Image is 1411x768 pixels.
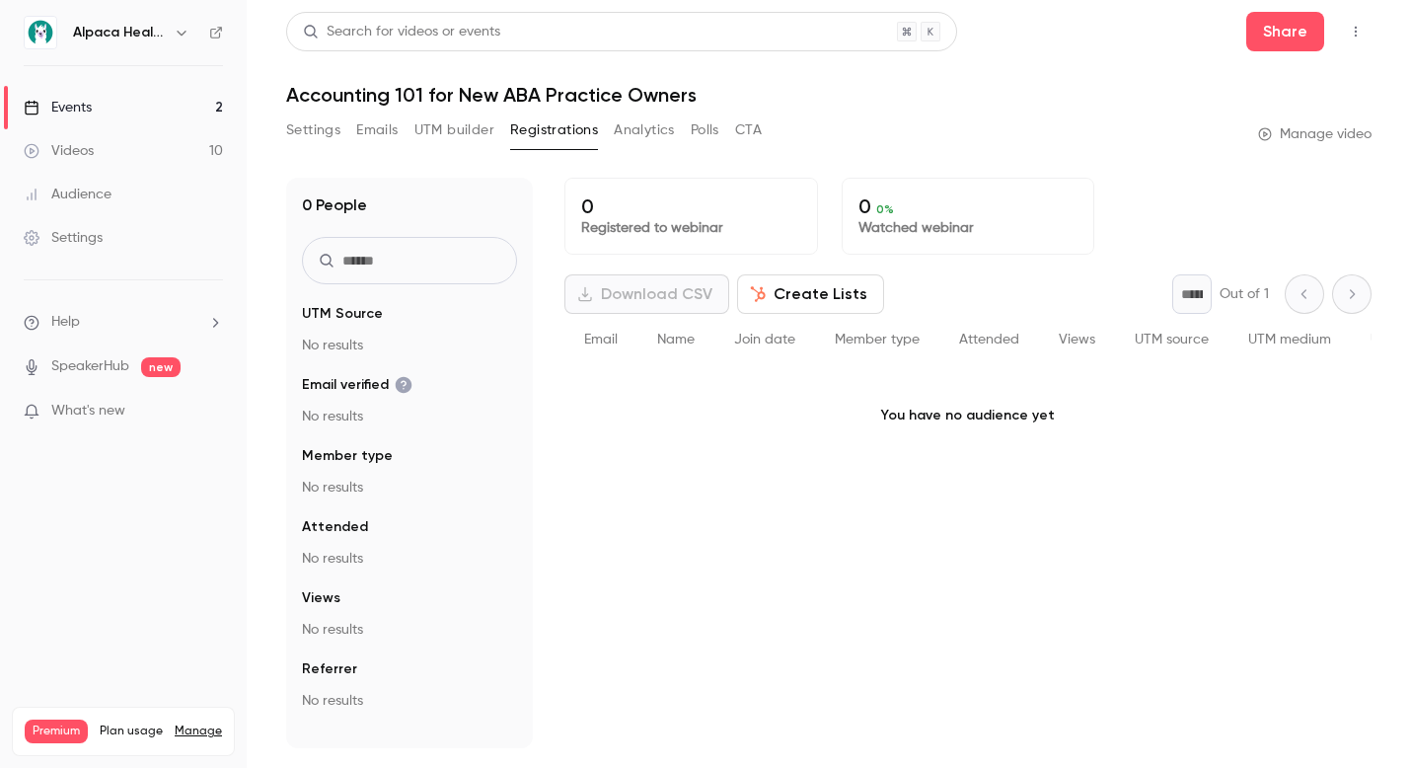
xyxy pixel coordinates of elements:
button: Settings [286,115,340,146]
div: Events [24,98,92,117]
span: new [141,357,181,377]
li: help-dropdown-opener [24,312,223,333]
button: Share [1246,12,1324,51]
span: Attended [959,333,1019,346]
img: Alpaca Health [25,17,56,48]
button: UTM builder [414,115,494,146]
span: UTM medium [1248,333,1331,346]
p: Out of 1 [1220,284,1269,304]
button: CTA [735,115,762,146]
div: Settings [24,228,103,248]
span: Views [1059,333,1095,346]
button: Registrations [510,115,598,146]
h6: Alpaca Health [73,23,166,42]
span: Member type [835,333,920,346]
a: Manage video [1258,124,1372,144]
button: Create Lists [737,274,884,314]
span: 0 % [876,202,894,216]
p: 0 [858,194,1078,218]
p: 0 [581,194,801,218]
span: UTM Source [302,304,383,324]
span: Help [51,312,80,333]
p: Watched webinar [858,218,1078,238]
p: No results [302,691,517,711]
span: Referrer [302,659,357,679]
span: Name [657,333,695,346]
p: No results [302,407,517,426]
button: Polls [691,115,719,146]
span: Premium [25,720,88,743]
span: Views [302,588,340,608]
p: No results [302,336,517,355]
span: What's new [51,401,125,422]
h1: Accounting 101 for New ABA Practice Owners [286,83,1372,107]
a: Manage [175,724,222,739]
span: Attended [302,517,368,537]
iframe: Noticeable Trigger [199,403,223,421]
a: SpeakerHub [51,356,129,377]
p: No results [302,549,517,569]
div: Audience [24,185,111,204]
span: Email [584,333,618,346]
span: Plan usage [100,724,163,739]
button: Analytics [614,115,675,146]
span: Email verified [302,375,412,395]
div: Videos [24,141,94,161]
p: You have no audience yet [564,366,1372,465]
p: No results [302,478,517,498]
span: Join date [734,333,795,346]
span: Member type [302,446,393,466]
section: facet-groups [302,304,517,711]
p: Registered to webinar [581,218,801,238]
p: No results [302,620,517,640]
div: Search for videos or events [303,22,500,42]
button: Emails [356,115,398,146]
span: UTM source [1135,333,1209,346]
h1: 0 People [302,193,367,217]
